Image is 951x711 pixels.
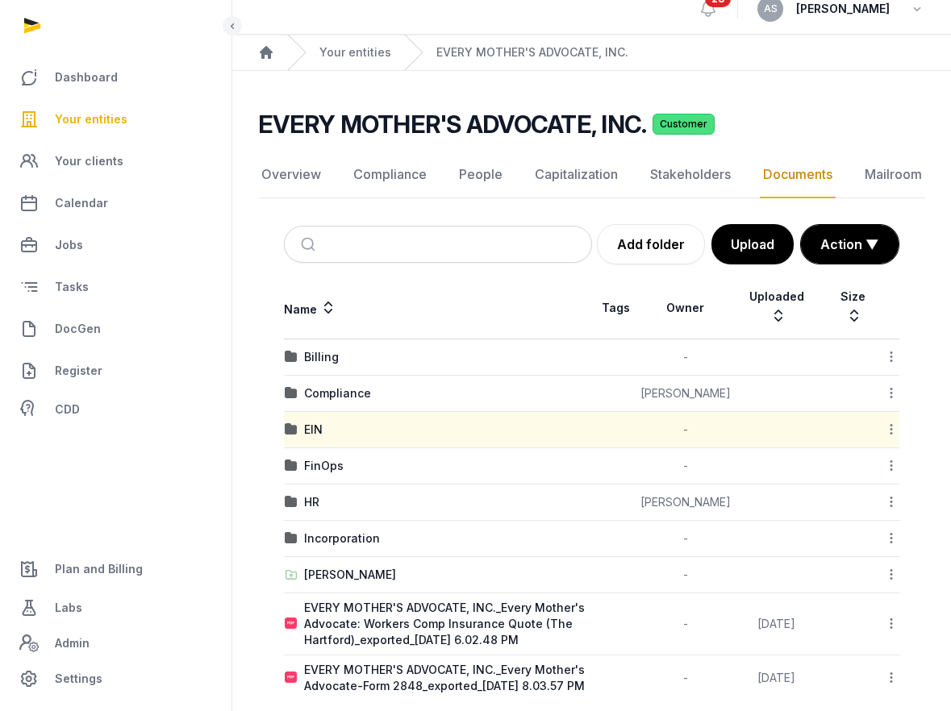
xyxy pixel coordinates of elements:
[647,152,734,198] a: Stakeholders
[592,277,640,339] th: Tags
[13,550,219,588] a: Plan and Billing
[13,226,219,264] a: Jobs
[732,277,823,339] th: Uploaded
[55,110,127,129] span: Your entities
[640,521,732,557] td: -
[285,387,298,400] img: folder.svg
[640,339,732,376] td: -
[232,35,951,71] nav: Breadcrumb
[13,184,219,222] a: Calendar
[13,627,219,659] a: Admin
[55,235,83,255] span: Jobs
[764,4,778,14] span: AS
[640,557,732,593] td: -
[285,423,298,436] img: folder.svg
[711,224,794,264] button: Upload
[285,496,298,509] img: folder.svg
[304,349,339,365] div: Billing
[13,351,219,390] a: Register
[55,669,102,688] span: Settings
[55,68,118,87] span: Dashboard
[55,319,101,339] span: DocGen
[304,422,323,438] div: EIN
[284,277,592,339] th: Name
[640,277,732,339] th: Owner
[640,376,732,412] td: [PERSON_NAME]
[304,385,371,401] div: Compliance
[456,152,506,198] a: People
[13,659,219,698] a: Settings
[13,588,219,627] a: Labs
[640,448,732,484] td: -
[55,361,102,380] span: Register
[304,662,591,694] div: EVERY MOTHER'S ADVOCATE, INC._Every Mother's Advocate-Form 2848_exported_[DATE] 8.03.57 PM
[291,227,329,262] button: Submit
[532,152,621,198] a: Capitalization
[13,310,219,348] a: DocGen
[285,671,298,684] img: pdf.svg
[304,600,591,648] div: EVERY MOTHER'S ADVOCATE, INC._Every Mother's Advocate: Workers Comp Insurance Quote (The Hartford...
[640,593,732,655] td: -
[801,225,899,264] button: Action ▼
[304,494,319,510] div: HR
[13,100,219,139] a: Your entities
[13,58,219,97] a: Dashboard
[55,400,80,419] span: CDD
[13,268,219,306] a: Tasks
[861,152,925,198] a: Mailroom
[285,532,298,545] img: folder.svg
[304,567,396,583] div: [PERSON_NAME]
[285,351,298,364] img: folder.svg
[760,152,836,198] a: Documents
[640,655,732,701] td: -
[285,568,298,581] img: folder-upload.svg
[350,152,430,198] a: Compliance
[597,224,705,264] a: Add folder
[55,634,90,653] span: Admin
[13,142,219,181] a: Your clients
[319,44,391,60] a: Your entities
[258,110,646,139] h2: EVERY MOTHER'S ADVOCATE, INC.
[822,277,883,339] th: Size
[757,671,795,684] span: [DATE]
[304,530,380,547] div: Incorporation
[285,617,298,630] img: pdf.svg
[640,412,732,448] td: -
[13,393,219,426] a: CDD
[258,152,925,198] nav: Tabs
[55,559,143,579] span: Plan and Billing
[436,44,628,60] a: EVERY MOTHER'S ADVOCATE, INC.
[55,277,89,297] span: Tasks
[653,114,715,135] span: Customer
[55,193,108,213] span: Calendar
[757,617,795,630] span: [DATE]
[304,458,344,474] div: FinOps
[640,484,732,521] td: [PERSON_NAME]
[258,152,324,198] a: Overview
[55,598,82,617] span: Labs
[285,459,298,472] img: folder.svg
[55,152,123,171] span: Your clients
